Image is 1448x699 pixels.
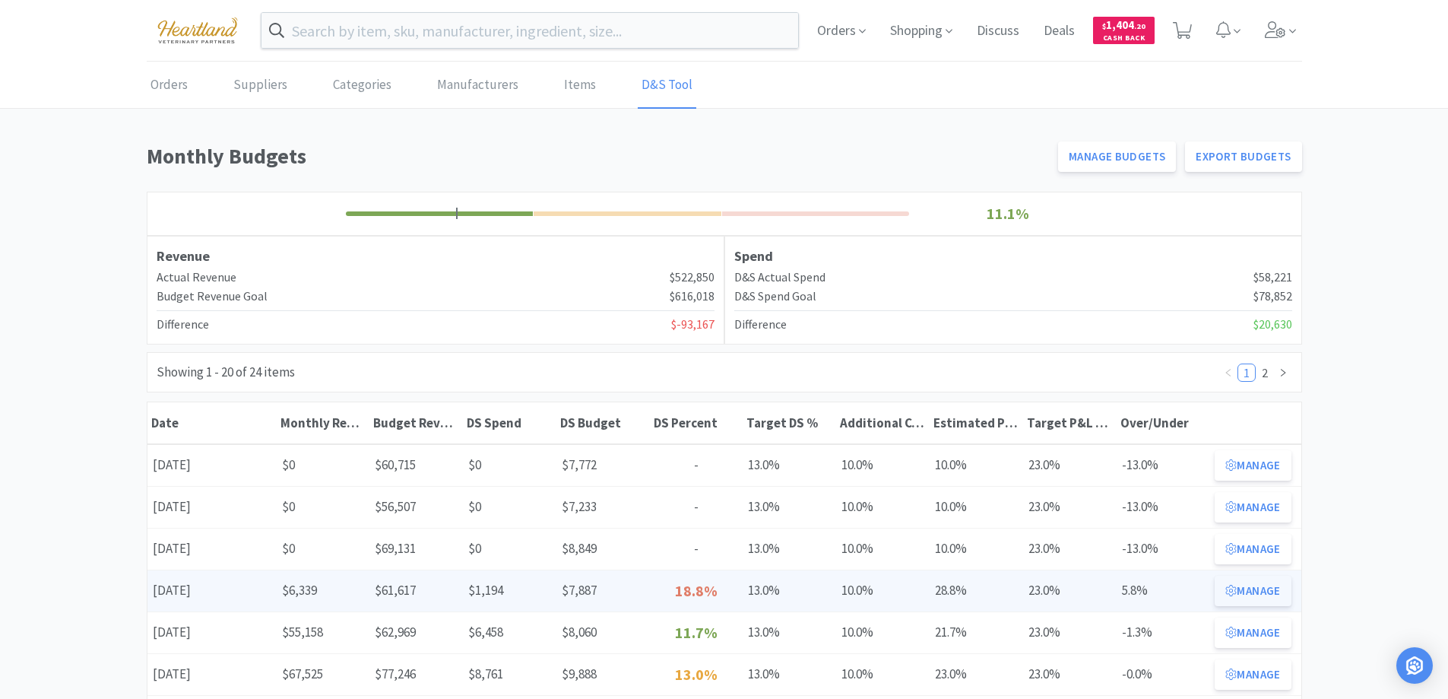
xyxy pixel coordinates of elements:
[1102,34,1145,44] span: Cash Back
[746,415,832,431] div: Target DS %
[1215,618,1291,648] button: Manage
[655,497,738,517] p: -
[157,268,236,288] h4: Actual Revenue
[914,202,1103,226] p: 11.1%
[230,62,291,109] a: Suppliers
[840,415,926,431] div: Additional COS %
[836,533,930,564] div: 10.0%
[375,666,416,682] span: $77,246
[743,575,836,606] div: 13.0%
[734,315,787,335] h4: Difference
[282,624,323,640] span: $55,158
[1117,575,1210,606] div: 5.8%
[836,450,930,481] div: 10.0%
[1256,364,1273,381] a: 2
[1224,368,1233,377] i: icon: left
[147,491,277,523] div: [DATE]
[1219,364,1237,382] li: Previous Page
[147,533,277,564] div: [DATE]
[147,617,277,648] div: [DATE]
[1134,21,1145,31] span: . 20
[655,579,738,603] p: 18.8%
[151,415,273,431] div: Date
[1215,450,1291,481] button: Manage
[373,415,459,431] div: Budget Revenue
[147,659,277,690] div: [DATE]
[1023,617,1117,648] div: 23.0%
[1102,17,1145,32] span: 1,404
[147,9,249,51] img: cad7bdf275c640399d9c6e0c56f98fd2_10.png
[1023,575,1117,606] div: 23.0%
[1185,141,1301,172] a: Export Budgets
[468,456,481,473] span: $0
[836,659,930,690] div: 10.0%
[468,498,481,515] span: $0
[836,491,930,523] div: 10.0%
[375,540,416,557] span: $69,131
[1253,268,1292,288] span: $58,221
[560,415,646,431] div: DS Budget
[836,617,930,648] div: 10.0%
[1120,415,1206,431] div: Over/Under
[1215,492,1291,523] button: Manage
[1237,364,1256,382] li: 1
[1027,415,1113,431] div: Target P&L COS %
[1023,491,1117,523] div: 23.0%
[1238,364,1255,381] a: 1
[1117,659,1210,690] div: -0.0%
[147,575,277,606] div: [DATE]
[468,582,503,599] span: $1,194
[1215,534,1291,564] button: Manage
[836,575,930,606] div: 10.0%
[670,268,714,288] span: $522,850
[1215,659,1291,690] button: Manage
[147,139,1050,173] h1: Monthly Budgets
[375,456,416,473] span: $60,715
[1102,21,1106,31] span: $
[468,624,503,640] span: $6,458
[638,62,696,109] a: D&S Tool
[375,624,416,640] span: $62,969
[468,666,503,682] span: $8,761
[1117,533,1210,564] div: -13.0%
[157,315,209,335] h4: Difference
[1023,450,1117,481] div: 23.0%
[743,617,836,648] div: 13.0%
[655,455,738,475] p: -
[147,450,277,481] div: [DATE]
[1117,450,1210,481] div: -13.0%
[743,450,836,481] div: 13.0%
[930,450,1023,481] div: 10.0%
[562,540,597,557] span: $8,849
[930,491,1023,523] div: 10.0%
[743,491,836,523] div: 13.0%
[468,540,481,557] span: $0
[655,621,738,645] p: 11.7%
[280,415,366,431] div: Monthly Revenue
[930,659,1023,690] div: 23.0%
[1396,647,1433,684] div: Open Intercom Messenger
[562,582,597,599] span: $7,887
[560,62,600,109] a: Items
[971,24,1025,38] a: Discuss
[671,315,714,335] span: $-93,167
[930,533,1023,564] div: 10.0%
[157,246,714,268] h3: Revenue
[261,13,799,48] input: Search by item, sku, manufacturer, ingredient, size...
[1023,533,1117,564] div: 23.0%
[1038,24,1081,38] a: Deals
[1093,10,1155,51] a: $1,404.20Cash Back
[375,582,416,599] span: $61,617
[734,268,825,288] h4: D&S Actual Spend
[282,540,295,557] span: $0
[147,62,192,109] a: Orders
[1023,659,1117,690] div: 23.0%
[562,498,597,515] span: $7,233
[930,575,1023,606] div: 28.8%
[375,498,416,515] span: $56,507
[655,539,738,559] p: -
[467,415,553,431] div: DS Spend
[157,362,295,383] div: Showing 1 - 20 of 24 items
[743,659,836,690] div: 13.0%
[734,246,1292,268] h3: Spend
